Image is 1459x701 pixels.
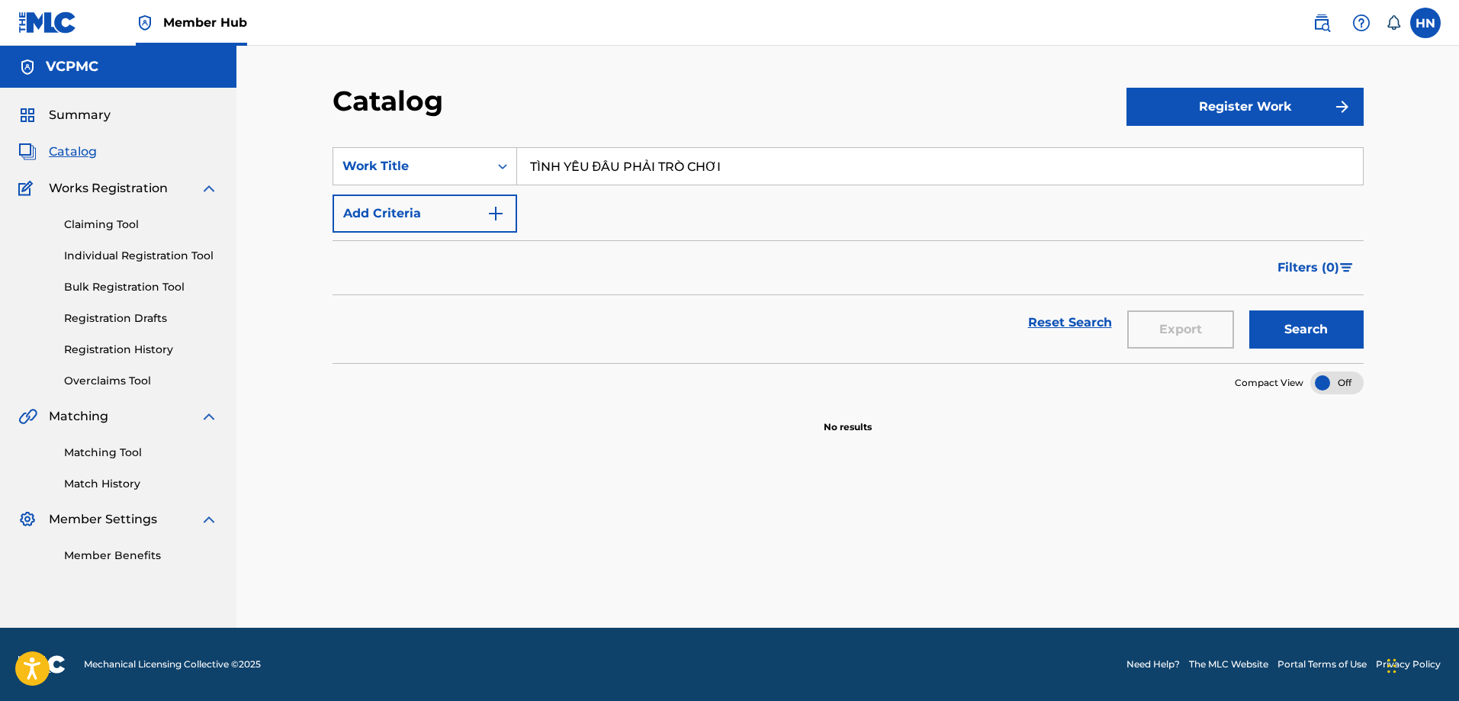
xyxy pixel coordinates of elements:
span: Matching [49,407,108,426]
button: Search [1249,310,1364,349]
a: Portal Terms of Use [1277,658,1367,671]
img: f7272a7cc735f4ea7f67.svg [1333,98,1351,116]
div: Notifications [1386,15,1401,31]
span: Filters ( 0 ) [1277,259,1339,277]
img: 9d2ae6d4665cec9f34b9.svg [487,204,505,223]
a: The MLC Website [1189,658,1268,671]
h5: VCPMC [46,58,98,76]
div: Work Title [342,157,480,175]
img: Member Settings [18,510,37,529]
span: Compact View [1235,376,1303,390]
span: Mechanical Licensing Collective © 2025 [84,658,261,671]
button: Register Work [1126,88,1364,126]
p: No results [824,402,872,434]
img: Accounts [18,58,37,76]
img: expand [200,179,218,198]
button: Filters (0) [1268,249,1364,287]
img: Summary [18,106,37,124]
a: SummarySummary [18,106,111,124]
iframe: Chat Widget [1383,628,1459,701]
a: Privacy Policy [1376,658,1441,671]
img: Top Rightsholder [136,14,154,32]
a: Registration History [64,342,218,358]
img: search [1313,14,1331,32]
a: Match History [64,476,218,492]
a: Individual Registration Tool [64,248,218,264]
span: Works Registration [49,179,168,198]
form: Search Form [333,147,1364,363]
a: Matching Tool [64,445,218,461]
img: Matching [18,407,37,426]
img: expand [200,510,218,529]
span: Member Settings [49,510,157,529]
img: expand [200,407,218,426]
img: Works Registration [18,179,38,198]
a: Claiming Tool [64,217,218,233]
a: Public Search [1306,8,1337,38]
img: logo [18,655,66,674]
a: Registration Drafts [64,310,218,326]
h2: Catalog [333,84,451,118]
button: Add Criteria [333,195,517,233]
img: help [1352,14,1371,32]
a: Reset Search [1020,306,1120,339]
a: Member Benefits [64,548,218,564]
a: Need Help? [1126,658,1180,671]
a: CatalogCatalog [18,143,97,161]
img: MLC Logo [18,11,77,34]
a: Overclaims Tool [64,373,218,389]
a: Bulk Registration Tool [64,279,218,295]
div: Drag [1387,643,1396,689]
div: Help [1346,8,1377,38]
span: Summary [49,106,111,124]
img: filter [1340,263,1353,272]
iframe: Resource Center [1416,462,1459,585]
div: User Menu [1410,8,1441,38]
span: Member Hub [163,14,247,31]
span: Catalog [49,143,97,161]
img: Catalog [18,143,37,161]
